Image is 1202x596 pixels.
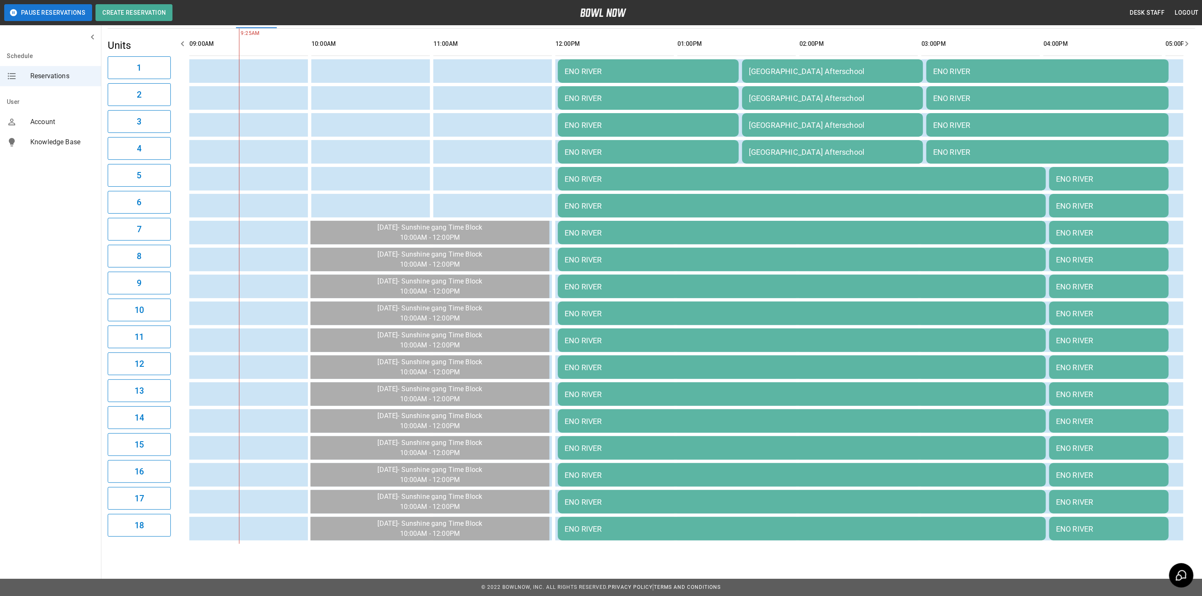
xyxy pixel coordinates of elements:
[565,228,1039,237] div: ENO RIVER
[137,142,141,155] h6: 4
[108,218,171,241] button: 7
[481,584,608,590] span: © 2022 BowlNow, Inc. All Rights Reserved.
[108,83,171,106] button: 2
[1056,498,1162,506] div: ENO RIVER
[1056,282,1162,291] div: ENO RIVER
[555,32,674,56] th: 12:00PM
[1056,524,1162,533] div: ENO RIVER
[565,471,1039,479] div: ENO RIVER
[108,137,171,160] button: 4
[565,175,1039,183] div: ENO RIVER
[933,148,1162,156] div: ENO RIVER
[108,245,171,268] button: 8
[30,117,94,127] span: Account
[108,326,171,348] button: 11
[1127,5,1168,21] button: Desk Staff
[135,303,144,317] h6: 10
[108,352,171,375] button: 12
[137,249,141,263] h6: 8
[137,196,141,209] h6: 6
[108,39,171,52] h5: Units
[137,276,141,290] h6: 9
[1056,444,1162,453] div: ENO RIVER
[135,519,144,532] h6: 18
[565,255,1039,264] div: ENO RIVER
[108,164,171,187] button: 5
[137,88,141,101] h6: 2
[565,201,1039,210] div: ENO RIVER
[565,282,1039,291] div: ENO RIVER
[749,121,916,130] div: [GEOGRAPHIC_DATA] Afterschool
[30,71,94,81] span: Reservations
[1056,175,1162,183] div: ENO RIVER
[96,4,172,21] button: Create Reservation
[933,67,1162,76] div: ENO RIVER
[933,121,1162,130] div: ENO RIVER
[108,272,171,294] button: 9
[311,32,430,56] th: 10:00AM
[565,336,1039,345] div: ENO RIVER
[135,330,144,344] h6: 11
[135,492,144,505] h6: 17
[1056,255,1162,264] div: ENO RIVER
[108,191,171,214] button: 6
[565,94,732,103] div: ENO RIVER
[4,4,92,21] button: Pause Reservations
[565,67,732,76] div: ENO RIVER
[749,148,916,156] div: [GEOGRAPHIC_DATA] Afterschool
[1056,390,1162,399] div: ENO RIVER
[108,487,171,510] button: 17
[654,584,721,590] a: Terms and Conditions
[580,8,626,17] img: logo
[565,498,1039,506] div: ENO RIVER
[108,56,171,79] button: 1
[565,390,1039,399] div: ENO RIVER
[608,584,653,590] a: Privacy Policy
[749,67,916,76] div: [GEOGRAPHIC_DATA] Afterschool
[137,61,141,74] h6: 1
[108,110,171,133] button: 3
[1056,228,1162,237] div: ENO RIVER
[1056,201,1162,210] div: ENO RIVER
[1056,417,1162,426] div: ENO RIVER
[135,384,144,397] h6: 13
[137,115,141,128] h6: 3
[933,94,1162,103] div: ENO RIVER
[1056,336,1162,345] div: ENO RIVER
[108,406,171,429] button: 14
[137,223,141,236] h6: 7
[30,137,94,147] span: Knowledge Base
[565,363,1039,372] div: ENO RIVER
[565,121,732,130] div: ENO RIVER
[1056,471,1162,479] div: ENO RIVER
[433,32,552,56] th: 11:00AM
[565,309,1039,318] div: ENO RIVER
[749,94,916,103] div: [GEOGRAPHIC_DATA] Afterschool
[135,357,144,371] h6: 12
[135,411,144,424] h6: 14
[135,465,144,478] h6: 16
[565,524,1039,533] div: ENO RIVER
[565,417,1039,426] div: ENO RIVER
[239,29,241,38] span: 9:25AM
[1056,309,1162,318] div: ENO RIVER
[1172,5,1202,21] button: Logout
[108,460,171,483] button: 16
[108,433,171,456] button: 15
[135,438,144,451] h6: 15
[108,299,171,321] button: 10
[108,514,171,537] button: 18
[137,169,141,182] h6: 5
[189,32,308,56] th: 09:00AM
[565,148,732,156] div: ENO RIVER
[565,444,1039,453] div: ENO RIVER
[1056,363,1162,372] div: ENO RIVER
[108,379,171,402] button: 13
